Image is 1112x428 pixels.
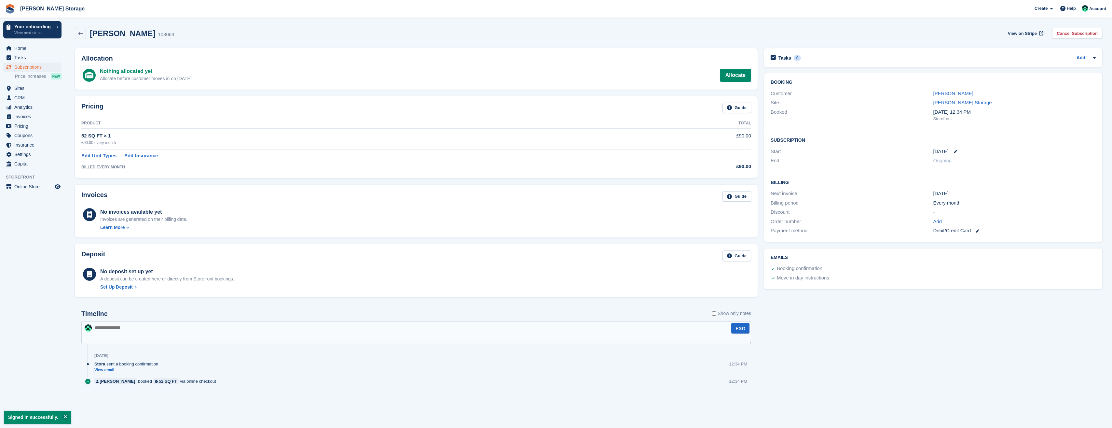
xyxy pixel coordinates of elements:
div: Invoices are generated on their billing date. [100,216,187,223]
a: Set Up Deposit [100,284,234,291]
div: No deposit set up yet [100,268,234,276]
a: menu [3,53,62,62]
div: Site [771,99,933,107]
img: Andrew Norman [1082,5,1088,12]
span: Invoices [14,112,53,121]
span: Ongoing [933,158,952,163]
a: Add [1077,54,1085,62]
div: Every month [933,199,1096,207]
a: menu [3,112,62,121]
div: 52 SQ FT × 1 [81,132,642,140]
img: stora-icon-8386f47178a22dfd0bd8f6a31ec36ba5ce8667c1dd55bd0f319d3a0aa187defe.svg [5,4,15,14]
a: menu [3,150,62,159]
h2: Tasks [778,55,791,61]
h2: Booking [771,80,1096,85]
div: [PERSON_NAME] [100,378,135,384]
div: [DATE] [933,190,1096,197]
a: Allocate [720,69,751,82]
span: Pricing [14,121,53,131]
span: Analytics [14,103,53,112]
div: Booked [771,108,933,122]
div: Customer [771,90,933,97]
span: Sites [14,84,53,93]
a: Guide [722,191,751,202]
span: Home [14,44,53,53]
a: Guide [722,250,751,261]
h2: [PERSON_NAME] [90,29,155,38]
a: menu [3,131,62,140]
span: Tasks [14,53,53,62]
div: No invoices available yet [100,208,187,216]
h2: Billing [771,179,1096,185]
img: Andrew Norman [85,324,92,332]
p: A deposit can be created here or directly from Storefront bookings. [100,276,234,282]
span: Stora [94,361,105,367]
div: Storefront [933,116,1096,122]
a: Learn More [100,224,187,231]
a: menu [3,103,62,112]
div: [DATE] [94,353,108,358]
div: Booking confirmation [777,265,822,273]
div: £90.00 every month [81,140,642,146]
div: booked via online checkout [94,378,219,384]
div: 0 [794,55,801,61]
h2: Emails [771,255,1096,260]
a: menu [3,121,62,131]
span: CRM [14,93,53,102]
div: [DATE] 12:34 PM [933,108,1096,116]
div: Allocate before customer moves in on [DATE] [100,75,192,82]
h2: Invoices [81,191,107,202]
a: menu [3,44,62,53]
div: - [933,208,1096,216]
a: Edit Insurance [124,152,158,160]
span: Help [1067,5,1076,12]
span: Storefront [6,174,65,180]
label: Show only notes [712,310,751,317]
a: menu [3,140,62,150]
a: 52 SQ FT [153,378,179,384]
span: View on Stripe [1008,30,1037,37]
p: Signed in successfully. [4,411,71,424]
div: Start [771,148,933,155]
div: Set Up Deposit [100,284,133,291]
h2: Timeline [81,310,108,318]
div: BILLED EVERY MONTH [81,164,642,170]
a: Cancel Subscription [1052,28,1102,39]
span: Capital [14,159,53,168]
a: [PERSON_NAME] [94,378,137,384]
a: menu [3,159,62,168]
a: [PERSON_NAME] Storage [18,3,87,14]
p: Your onboarding [14,24,53,29]
div: Learn More [100,224,125,231]
h2: Deposit [81,250,105,261]
span: Coupons [14,131,53,140]
a: View on Stripe [1005,28,1045,39]
a: Your onboarding View next steps [3,21,62,38]
a: View email [94,367,161,373]
input: Show only notes [712,310,716,317]
div: 52 SQ FT [159,378,177,384]
div: sent a booking confirmation [94,361,161,367]
a: menu [3,182,62,191]
div: Discount [771,208,933,216]
p: View next steps [14,30,53,36]
a: Preview store [54,183,62,191]
h2: Allocation [81,55,751,62]
div: 12:34 PM [729,378,747,384]
div: Debit/Credit Card [933,227,1096,235]
h2: Subscription [771,136,1096,143]
h2: Pricing [81,103,103,113]
a: menu [3,63,62,72]
span: Price increases [15,73,46,79]
span: Subscriptions [14,63,53,72]
a: Guide [722,103,751,113]
td: £90.00 [642,129,751,149]
th: Total [642,118,751,129]
div: Nothing allocated yet [100,67,192,75]
span: Account [1089,6,1106,12]
button: Post [731,323,749,334]
a: menu [3,93,62,102]
div: Order number [771,218,933,225]
time: 2025-09-01 00:00:00 UTC [933,148,949,155]
div: Billing period [771,199,933,207]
